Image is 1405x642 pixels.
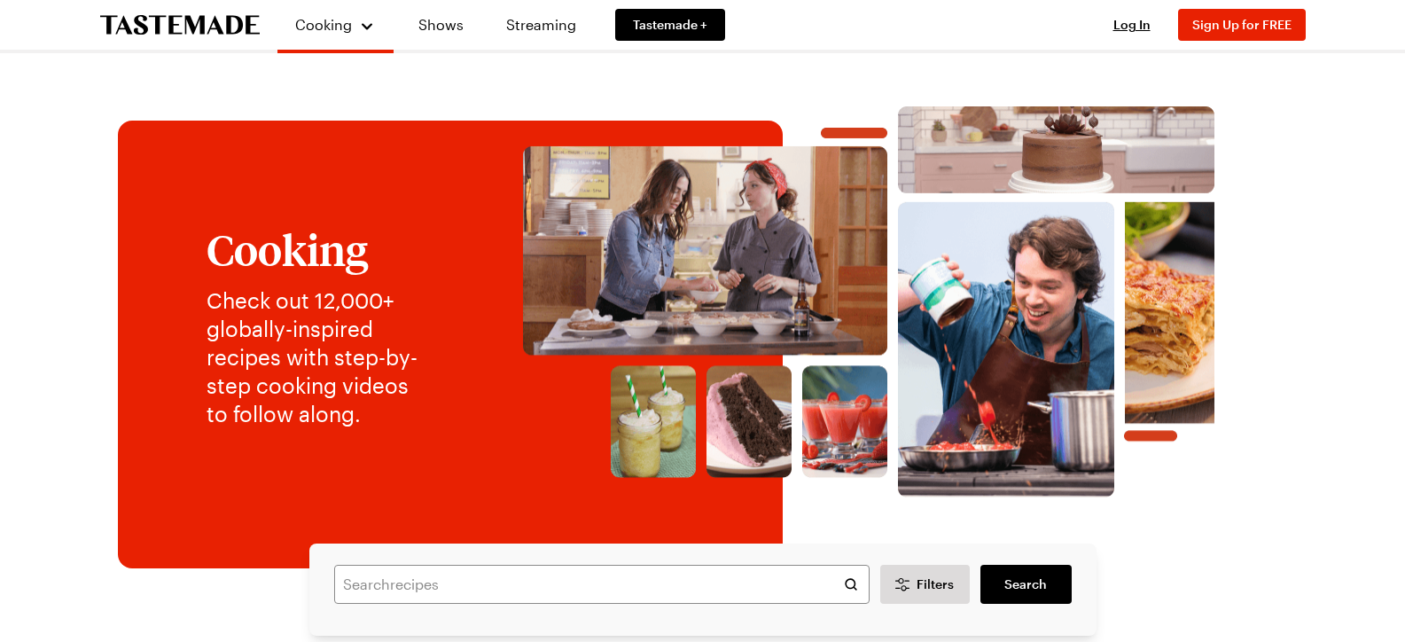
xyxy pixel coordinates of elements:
[295,7,376,43] button: Cooking
[1097,16,1167,34] button: Log In
[207,286,433,428] p: Check out 12,000+ globally-inspired recipes with step-by-step cooking videos to follow along.
[980,565,1071,604] a: filters
[1004,575,1047,593] span: Search
[295,16,352,33] span: Cooking
[880,565,971,604] button: Desktop filters
[1113,17,1151,32] span: Log In
[615,9,725,41] a: Tastemade +
[1192,17,1292,32] span: Sign Up for FREE
[1178,9,1306,41] button: Sign Up for FREE
[468,106,1270,497] img: Explore recipes
[633,16,707,34] span: Tastemade +
[207,226,433,272] h1: Cooking
[100,15,260,35] a: To Tastemade Home Page
[917,575,954,593] span: Filters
